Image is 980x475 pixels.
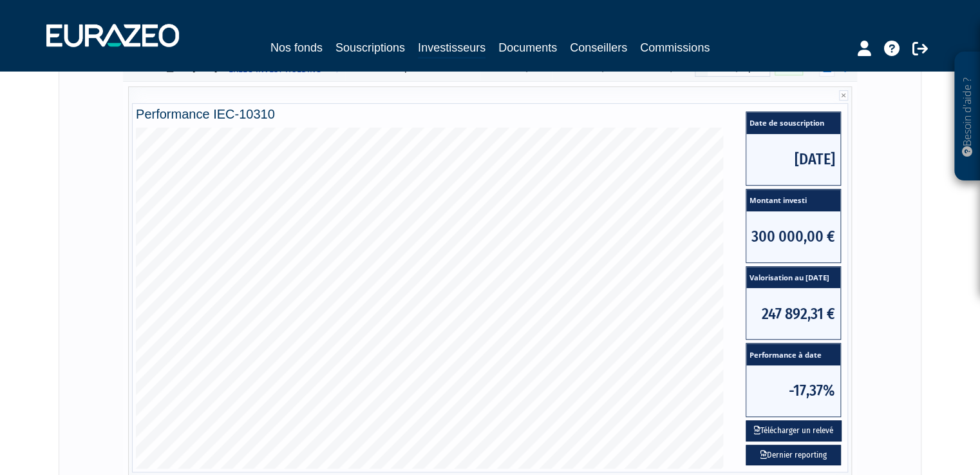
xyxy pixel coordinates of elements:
[418,39,485,59] a: Investisseurs
[746,420,842,441] button: Télécharger un relevé
[746,211,840,262] span: 300 000,00 €
[746,267,840,289] span: Valorisation au [DATE]
[570,39,627,57] a: Conseillers
[136,107,844,121] h4: Performance IEC-10310
[746,134,840,185] span: [DATE]
[746,288,840,339] span: 247 892,31 €
[746,344,840,365] span: Performance à date
[270,39,323,57] a: Nos fonds
[746,445,841,466] a: Dernier reporting
[640,39,710,57] a: Commissions
[746,365,840,416] span: -17,37%
[960,59,975,175] p: Besoin d'aide ?
[746,189,840,211] span: Montant investi
[746,112,840,134] span: Date de souscription
[498,39,557,57] a: Documents
[46,24,179,47] img: 1732889491-logotype_eurazeo_blanc_rvb.png
[335,39,405,57] a: Souscriptions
